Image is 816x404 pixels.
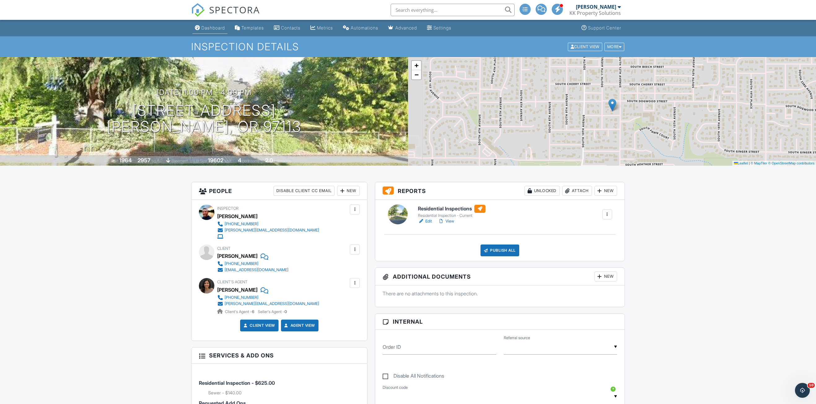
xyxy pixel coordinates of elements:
[225,222,258,227] div: [PHONE_NUMBER]
[242,159,259,163] span: bedrooms
[199,368,360,401] li: Service: Residential Inspection
[274,186,335,196] div: Disable Client CC Email
[391,4,515,16] input: Search everything...
[138,157,151,164] div: 2957
[608,99,616,111] img: Marker
[415,71,419,79] span: −
[340,22,381,34] a: Automations (Advanced)
[192,22,227,34] a: Dashboard
[749,161,750,165] span: |
[171,159,188,163] span: basement
[217,267,288,273] a: [EMAIL_ADDRESS][DOMAIN_NAME]
[225,228,319,233] div: [PERSON_NAME][EMAIL_ADDRESS][DOMAIN_NAME]
[238,157,241,164] div: 4
[415,61,419,69] span: +
[232,22,266,34] a: Templates
[579,22,624,34] a: Support Center
[271,22,303,34] a: Contacts
[568,43,602,51] div: Client View
[395,25,417,30] div: Advanced
[808,383,815,388] span: 10
[424,22,454,34] a: Settings
[734,161,748,165] a: Leaflet
[768,161,814,165] a: © OpenStreetMap contributors
[281,25,301,30] div: Contacts
[569,10,621,16] div: KK Property Solutions
[241,25,264,30] div: Templates
[191,41,625,52] h1: Inspection Details
[594,186,617,196] div: New
[191,8,260,21] a: SPECTORA
[242,322,275,329] a: Client View
[217,206,239,211] span: Inspector
[383,343,401,350] label: Order ID
[191,348,367,364] h3: Services & Add ons
[225,309,255,314] span: Client's Agent -
[308,22,336,34] a: Metrics
[224,159,232,163] span: sq.ft.
[217,212,257,221] div: [PERSON_NAME]
[217,301,319,307] a: [PERSON_NAME][EMAIL_ADDRESS][DOMAIN_NAME]
[567,44,604,49] a: Client View
[225,261,258,266] div: [PHONE_NUMBER]
[225,301,319,306] div: [PERSON_NAME][EMAIL_ADDRESS][DOMAIN_NAME]
[383,373,444,381] label: Disable All Notifications
[795,383,810,398] iframe: Intercom live chat
[258,309,287,314] span: Seller's Agent -
[504,335,530,341] label: Referral source
[194,159,207,163] span: Lot Size
[112,159,118,163] span: Built
[418,218,432,224] a: Edit
[418,213,485,218] div: Residential Inspection - Current
[594,272,617,281] div: New
[438,218,454,224] a: View
[217,285,257,294] a: [PERSON_NAME]
[383,290,617,297] p: There are no attachments to this inspection.
[283,322,315,329] a: Agent View
[604,43,625,51] div: More
[351,25,378,30] div: Automations
[576,4,616,10] div: [PERSON_NAME]
[225,267,288,272] div: [EMAIL_ADDRESS][DOMAIN_NAME]
[217,227,319,233] a: [PERSON_NAME][EMAIL_ADDRESS][DOMAIN_NAME]
[375,314,625,330] h3: Internal
[375,182,625,200] h3: Reports
[199,380,275,386] span: Residential Inspection - $625.00
[217,221,319,227] a: [PHONE_NUMBER]
[208,390,360,396] li: Add on: Sewer
[412,61,421,70] a: Zoom in
[375,268,625,285] h3: Additional Documents
[217,251,257,261] div: [PERSON_NAME]
[217,261,288,267] a: [PHONE_NUMBER]
[191,3,205,17] img: The Best Home Inspection Software - Spectora
[751,161,767,165] a: © MapTiler
[317,25,333,30] div: Metrics
[252,309,254,314] strong: 6
[412,70,421,79] a: Zoom out
[265,157,273,164] div: 2.0
[151,159,160,163] span: sq. ft.
[337,186,360,196] div: New
[433,25,451,30] div: Settings
[588,25,621,30] div: Support Center
[480,245,519,256] div: Publish All
[524,186,560,196] div: Unlocked
[383,385,408,390] label: Discount code
[119,157,132,164] div: 1964
[225,295,258,300] div: [PHONE_NUMBER]
[284,309,287,314] strong: 0
[201,25,225,30] div: Dashboard
[208,157,223,164] div: 19602
[107,102,301,135] h1: [STREET_ADDRESS] [PERSON_NAME], OR 97113
[156,88,252,97] h3: [DATE] 1:00 pm - 4:00 pm
[209,3,260,16] span: SPECTORA
[217,280,248,284] span: Client's Agent
[562,186,592,196] div: Attach
[418,205,485,218] a: Residential Inspections Residential Inspection - Current
[274,159,292,163] span: bathrooms
[217,294,319,301] a: [PHONE_NUMBER]
[217,246,230,251] span: Client
[418,205,485,213] h6: Residential Inspections
[191,182,367,200] h3: People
